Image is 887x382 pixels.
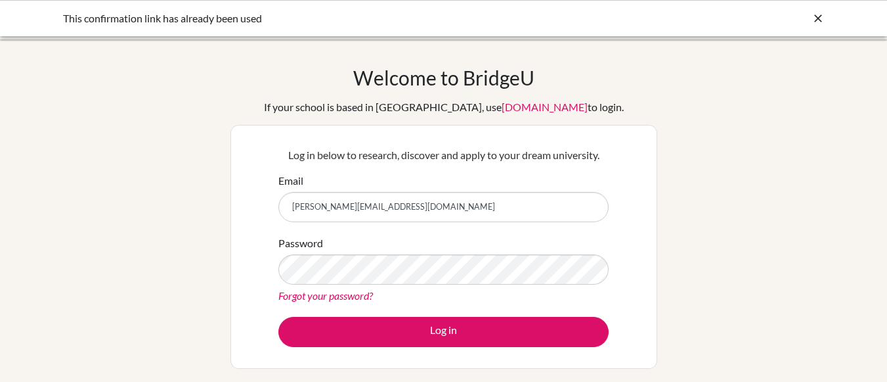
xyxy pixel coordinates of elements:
[278,173,303,189] label: Email
[278,235,323,251] label: Password
[278,289,373,302] a: Forgot your password?
[264,99,624,115] div: If your school is based in [GEOGRAPHIC_DATA], use to login.
[353,66,534,89] h1: Welcome to BridgeU
[502,101,588,113] a: [DOMAIN_NAME]
[278,147,609,163] p: Log in below to research, discover and apply to your dream university.
[278,317,609,347] button: Log in
[63,11,628,26] div: This confirmation link has already been used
